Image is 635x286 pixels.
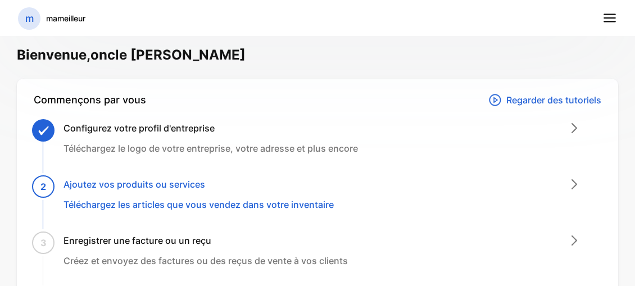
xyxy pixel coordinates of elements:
[40,237,47,248] font: 3
[63,255,348,266] font: Créez et envoyez des factures ou des reçus de vente à vos clients
[506,94,601,106] font: Regarder des tutoriels
[63,235,211,246] font: Enregistrer une facture ou un reçu
[63,143,358,154] font: Téléchargez le logo de votre entreprise, votre adresse et plus encore
[40,181,46,192] font: 2
[63,199,334,210] font: Téléchargez les articles que vous vendez dans votre inventaire
[17,47,90,63] font: Bienvenue,
[63,122,215,134] font: Configurez votre profil d'entreprise
[588,239,635,286] iframe: Widget de chat LiveChat
[34,94,146,106] font: Commençons par vous
[90,47,246,63] font: oncle [PERSON_NAME]
[63,179,205,190] font: Ajoutez vos produits ou services
[488,92,601,108] a: Regarder des tutoriels
[46,12,85,24] p: mameilleur
[25,12,34,24] font: m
